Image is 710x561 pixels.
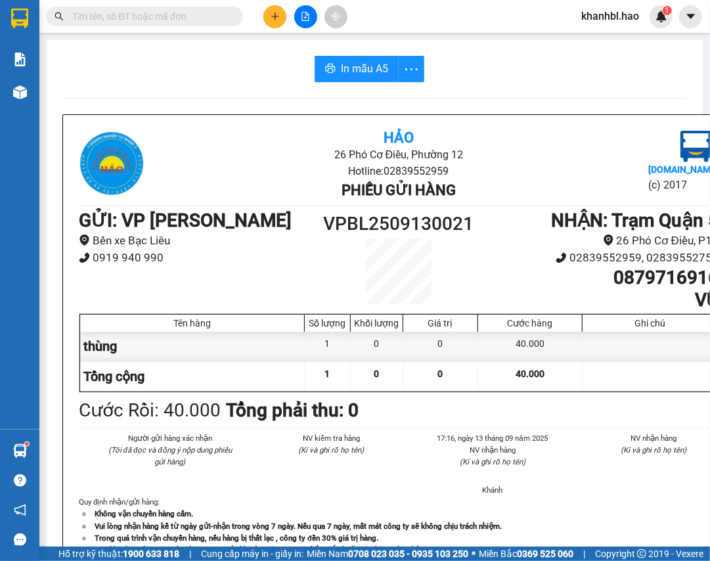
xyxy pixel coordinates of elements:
span: Cung cấp máy in - giấy in: [201,547,303,561]
span: Tổng cộng [83,369,144,384]
div: 0 [351,332,403,361]
li: 0919 940 990 [16,60,256,78]
b: Phiếu gửi hàng [342,182,456,198]
span: ⚪️ [472,551,476,556]
li: 26 Phó Cơ Điều, Phường 12 [185,146,611,163]
strong: 0708 023 035 - 0935 103 250 [348,549,468,559]
li: Bến xe Bạc Liêu [79,232,319,250]
sup: 1 [25,442,29,446]
span: environment [79,235,90,246]
li: Hotline: 02839552959 [185,163,611,179]
span: plus [271,12,280,21]
sup: 1 [663,6,672,15]
span: question-circle [14,474,26,487]
span: aim [331,12,340,21]
strong: Quý khách vui lòng xem lại thông tin trước khi rời quầy. Nếu có thắc mắc hoặc cần hỗ trợ liên hệ ... [95,545,472,554]
b: GỬI : VP [PERSON_NAME] [16,21,229,43]
span: environment [16,46,28,57]
span: 1 [665,6,669,15]
div: Giá trị [407,318,474,328]
span: message [14,533,26,546]
strong: Trong quá trình vận chuyển hàng, nếu hàng bị thất lạc , công ty đền 30% giá trị hàng. [95,533,378,543]
li: Người gửi hàng xác nhận [105,432,235,444]
span: Miền Nam [307,547,468,561]
b: GỬI : VP [PERSON_NAME] [79,210,292,231]
span: environment [603,235,614,246]
div: Tên hàng [83,318,301,328]
span: 1 [324,369,330,379]
li: 0919 940 990 [79,249,319,267]
span: khanhbl.hao [571,8,650,24]
img: warehouse-icon [13,85,27,99]
button: printerIn mẫu A5 [315,56,399,82]
input: Tìm tên, số ĐT hoặc mã đơn [72,9,227,24]
button: aim [324,5,347,28]
span: caret-down [685,11,697,22]
span: | [189,547,191,561]
li: Bến xe Bạc Liêu [16,43,256,61]
strong: 0369 525 060 [517,549,573,559]
img: warehouse-icon [13,444,27,458]
span: notification [14,504,26,516]
li: NV nhận hàng [428,444,558,456]
li: 17:16, ngày 13 tháng 09 năm 2025 [428,432,558,444]
div: 1 [305,332,351,361]
strong: Vui lòng nhận hàng kể từ ngày gửi-nhận trong vòng 7 ngày. Nếu qua 7 ngày, mất mát công ty sẽ khôn... [95,522,502,531]
span: phone [79,252,90,263]
div: Cước hàng [481,318,579,328]
img: logo-vxr [11,9,28,28]
button: more [398,56,424,82]
i: (Kí và ghi rõ họ tên) [621,445,686,455]
span: phone [556,252,567,263]
img: icon-new-feature [655,11,667,22]
span: Miền Bắc [479,547,573,561]
h1: VPBL2509130021 [319,210,479,238]
li: NV kiểm tra hàng [267,432,397,444]
div: 40.000 [478,332,583,361]
strong: 1900 633 818 [123,549,179,559]
div: Số lượng [308,318,347,328]
i: (Kí và ghi rõ họ tên) [298,445,364,455]
span: more [399,61,424,78]
b: Hảo [384,129,414,146]
span: 0 [437,369,443,379]
span: 0 [374,369,379,379]
b: Tổng phải thu: 0 [226,399,359,421]
span: 40.000 [516,369,544,379]
span: In mẫu A5 [341,60,388,77]
span: file-add [301,12,310,21]
img: solution-icon [13,53,27,66]
span: copyright [637,549,646,558]
div: 0 [403,332,478,361]
strong: Không vận chuyển hàng cấm. [95,509,193,518]
button: file-add [294,5,317,28]
i: (Tôi đã đọc và đồng ý nộp dung phiếu gửi hàng) [108,445,232,466]
span: phone [16,64,28,75]
span: search [55,12,64,21]
i: (Kí và ghi rõ họ tên) [460,457,525,466]
div: Cước Rồi : 40.000 [79,396,221,425]
span: | [583,547,585,561]
button: plus [263,5,286,28]
button: caret-down [679,5,702,28]
li: Khánh [428,484,558,496]
span: Hỗ trợ kỹ thuật: [58,547,179,561]
span: printer [325,63,336,76]
div: Khối lượng [354,318,399,328]
div: thùng [80,332,305,361]
img: logo.jpg [79,131,144,196]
